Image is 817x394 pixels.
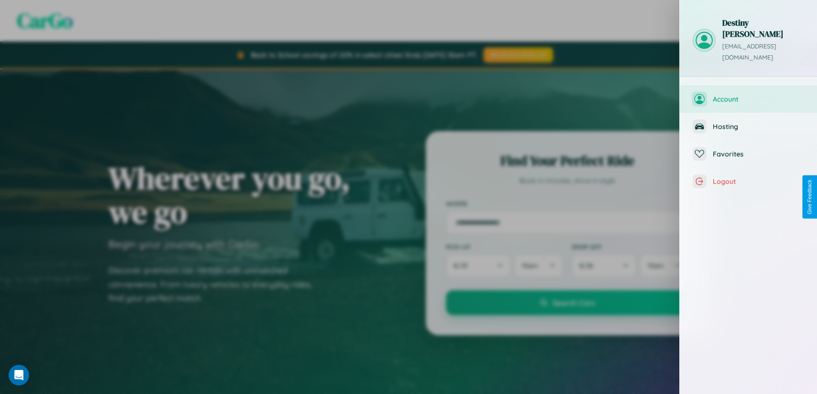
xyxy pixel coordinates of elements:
button: Account [680,85,817,113]
button: Favorites [680,140,817,168]
span: Logout [713,177,804,186]
span: Hosting [713,122,804,131]
h3: Destiny [PERSON_NAME] [722,17,804,39]
span: Favorites [713,150,804,158]
div: Open Intercom Messenger [9,365,29,385]
button: Hosting [680,113,817,140]
p: [EMAIL_ADDRESS][DOMAIN_NAME] [722,41,804,63]
div: Give Feedback [807,180,813,214]
span: Account [713,95,804,103]
button: Logout [680,168,817,195]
